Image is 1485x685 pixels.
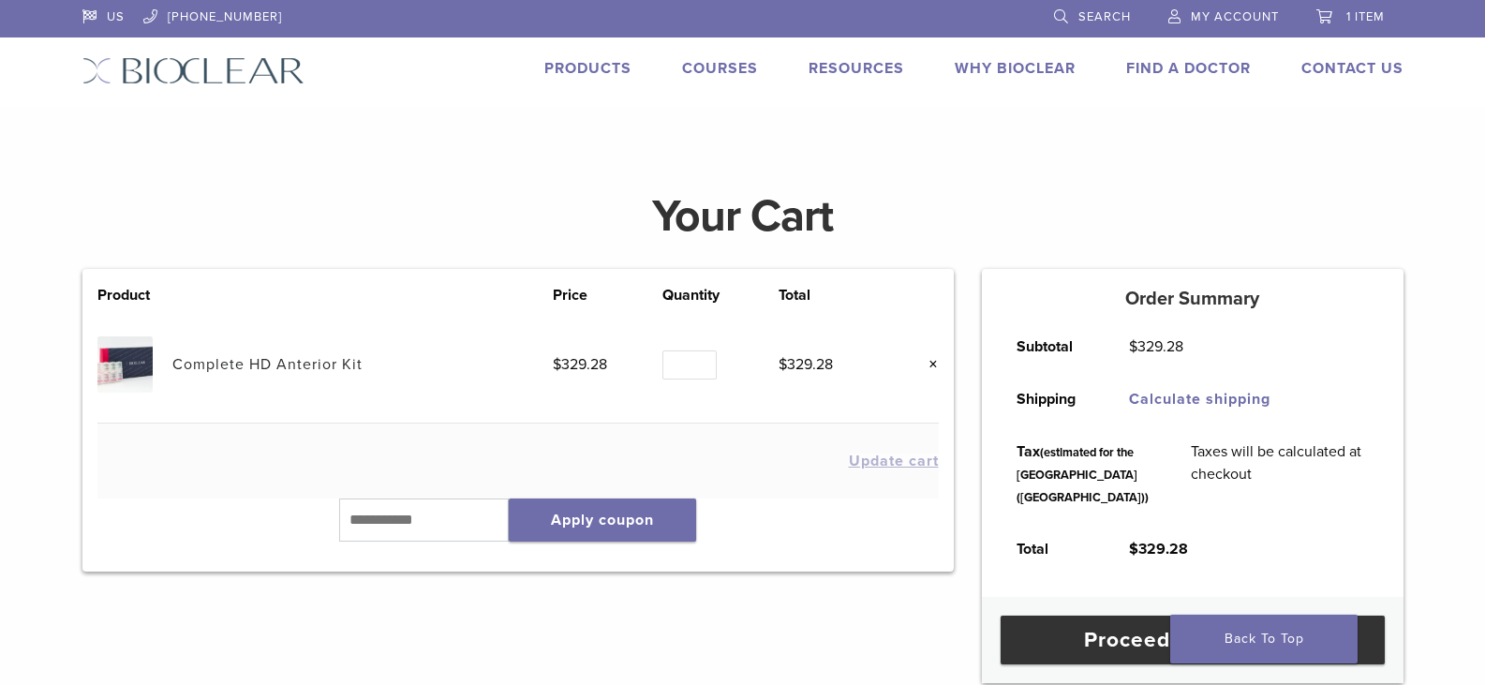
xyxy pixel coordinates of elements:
th: Product [97,284,172,306]
a: Courses [682,59,758,78]
a: Complete HD Anterior Kit [172,355,363,374]
h5: Order Summary [982,288,1403,310]
a: Proceed to checkout [1001,616,1385,664]
bdi: 329.28 [1129,540,1188,558]
a: Products [544,59,631,78]
img: Bioclear [82,57,304,84]
bdi: 329.28 [1129,337,1183,356]
a: Find A Doctor [1126,59,1251,78]
span: $ [1129,337,1137,356]
th: Tax [996,425,1170,523]
th: Quantity [662,284,779,306]
button: Update cart [849,454,939,469]
button: Apply coupon [509,499,696,542]
th: Shipping [996,373,1108,425]
small: (estimated for the [GEOGRAPHIC_DATA] ([GEOGRAPHIC_DATA])) [1017,445,1149,505]
img: Complete HD Anterior Kit [97,336,153,392]
th: Price [553,284,663,306]
bdi: 329.28 [779,355,833,374]
span: 1 item [1346,9,1385,24]
span: My Account [1191,9,1279,24]
a: Resources [809,59,904,78]
a: Why Bioclear [955,59,1076,78]
th: Total [779,284,889,306]
span: $ [779,355,787,374]
a: Back To Top [1170,615,1358,663]
span: Search [1078,9,1131,24]
a: Calculate shipping [1129,390,1270,409]
bdi: 329.28 [553,355,607,374]
span: $ [1129,540,1138,558]
a: Contact Us [1301,59,1403,78]
th: Subtotal [996,320,1108,373]
th: Total [996,523,1108,575]
td: Taxes will be calculated at checkout [1170,425,1389,523]
span: $ [553,355,561,374]
a: Remove this item [914,352,939,377]
h1: Your Cart [68,194,1418,239]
